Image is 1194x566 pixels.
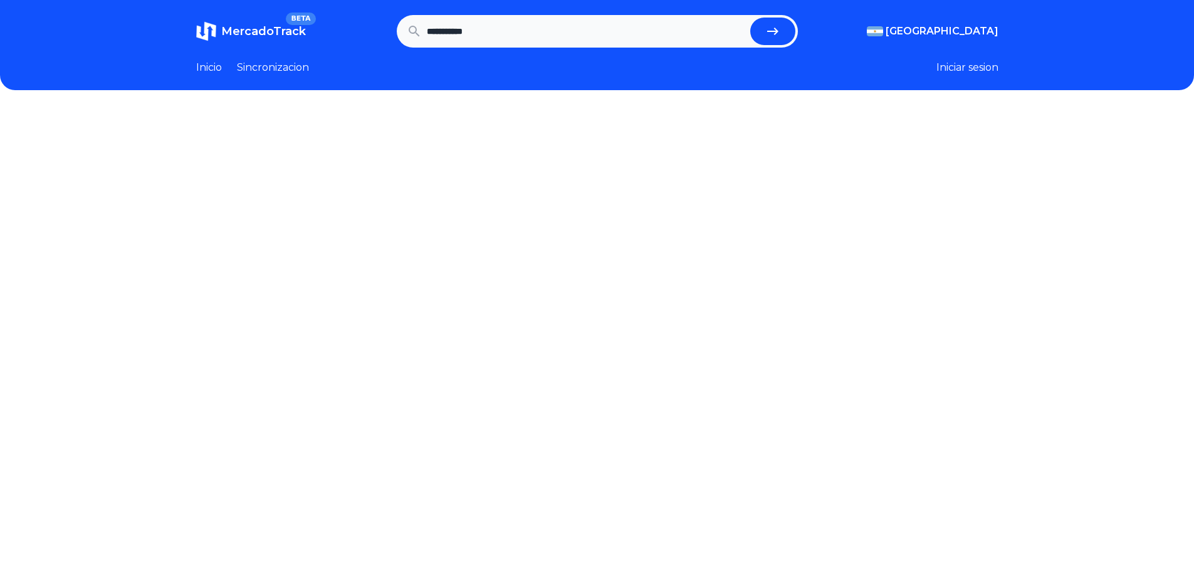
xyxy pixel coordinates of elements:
img: Argentina [867,26,883,36]
img: MercadoTrack [196,21,216,41]
a: Inicio [196,60,222,75]
span: [GEOGRAPHIC_DATA] [886,24,998,39]
button: [GEOGRAPHIC_DATA] [867,24,998,39]
a: MercadoTrackBETA [196,21,306,41]
button: Iniciar sesion [936,60,998,75]
span: BETA [286,13,315,25]
span: MercadoTrack [221,24,306,38]
a: Sincronizacion [237,60,309,75]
